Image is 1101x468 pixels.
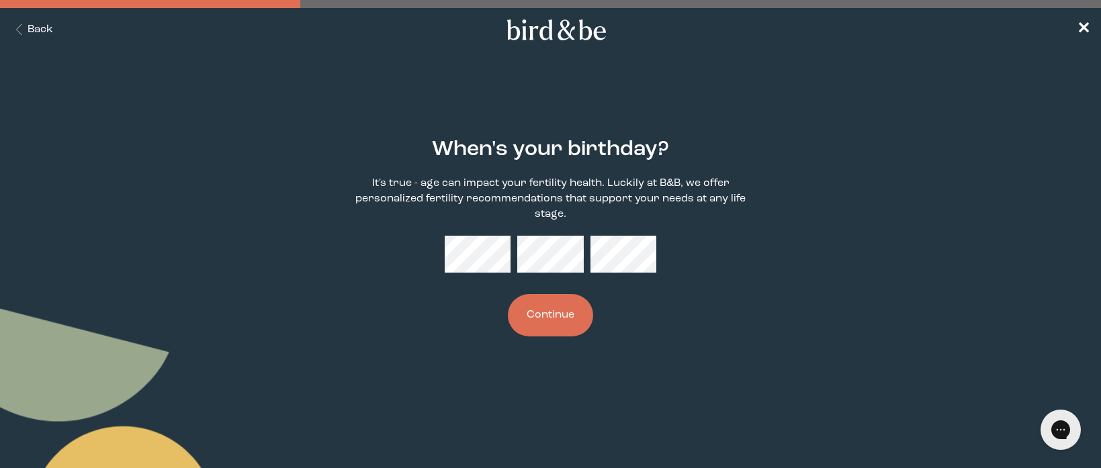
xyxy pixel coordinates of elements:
[432,134,669,165] h2: When's your birthday?
[1077,21,1090,38] span: ✕
[1077,18,1090,42] a: ✕
[1034,405,1088,455] iframe: Gorgias live chat messenger
[508,294,593,336] button: Continue
[339,176,762,222] p: It's true - age can impact your fertility health. Luckily at B&B, we offer personalized fertility...
[11,22,53,38] button: Back Button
